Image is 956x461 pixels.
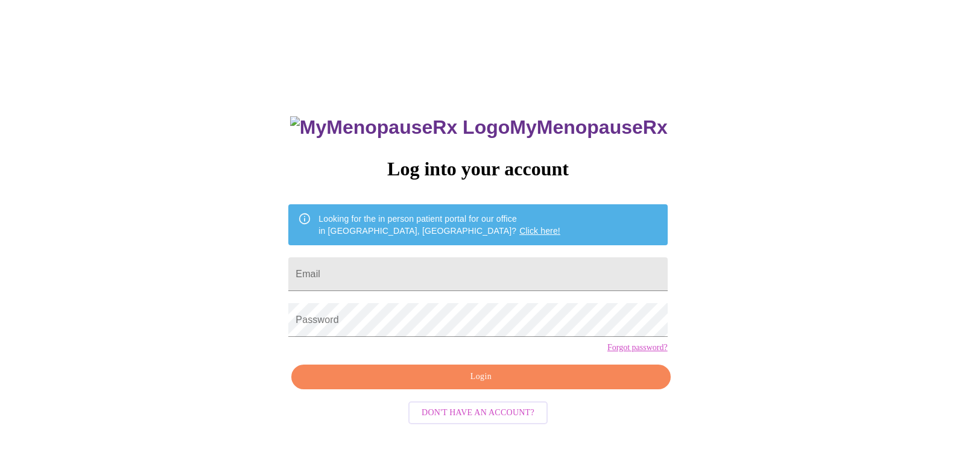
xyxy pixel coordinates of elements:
[318,208,560,242] div: Looking for the in person patient portal for our office in [GEOGRAPHIC_DATA], [GEOGRAPHIC_DATA]?
[291,365,670,389] button: Login
[305,369,656,384] span: Login
[288,158,667,180] h3: Log into your account
[290,116,510,139] img: MyMenopauseRx Logo
[290,116,668,139] h3: MyMenopauseRx
[607,343,668,353] a: Forgot password?
[422,406,534,421] span: Don't have an account?
[405,406,551,416] a: Don't have an account?
[519,226,560,236] a: Click here!
[408,401,548,425] button: Don't have an account?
